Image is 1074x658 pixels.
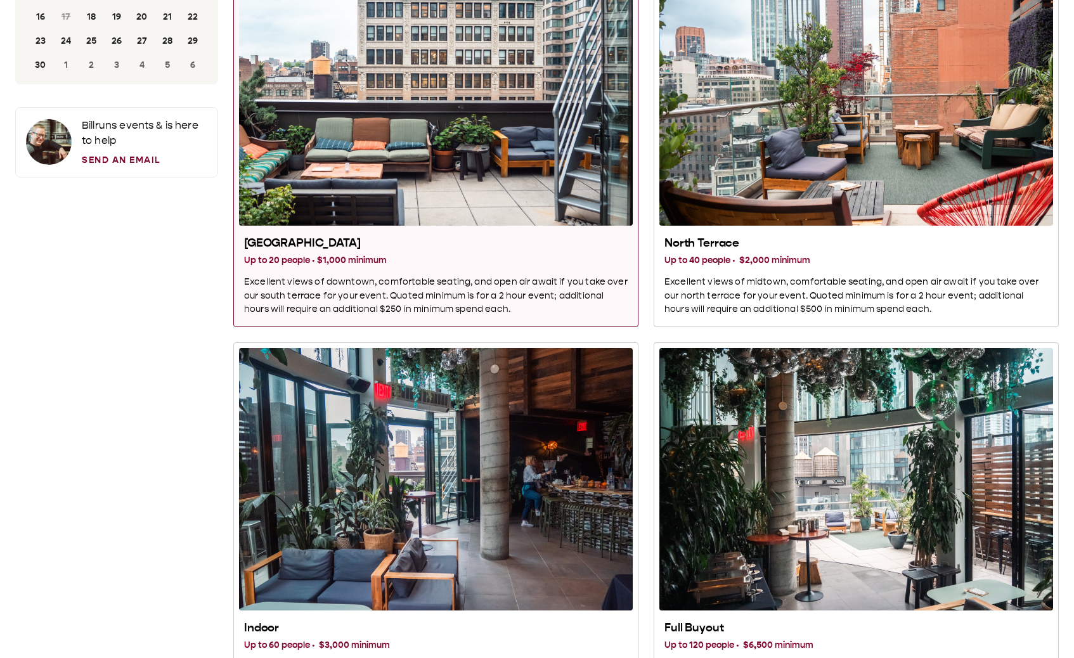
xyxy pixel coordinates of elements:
[29,30,52,53] button: 23
[181,6,204,29] button: 22
[55,30,77,53] button: 24
[80,6,103,29] button: 18
[105,30,128,53] button: 26
[29,6,52,29] button: 16
[131,54,153,77] button: 4
[156,6,179,29] button: 21
[244,638,628,652] h3: Up to 60 people · $3,000 minimum
[156,30,179,53] button: 28
[181,54,204,77] button: 6
[131,30,153,53] button: 27
[664,275,1048,317] p: Excellent views of midtown, comfortable seating, and open air await if you take over our north te...
[244,275,628,317] p: Excellent views of downtown, comfortable seating, and open air await if you take over our south t...
[244,621,628,636] h2: Indoor
[156,54,179,77] button: 5
[131,6,153,29] button: 20
[105,54,128,77] button: 3
[244,254,628,268] h3: Up to 20 people · $1,000 minimum
[181,30,204,53] button: 29
[55,54,77,77] button: 1
[105,6,128,29] button: 19
[82,118,207,148] p: Bill runs events & is here to help
[29,54,52,77] button: 30
[664,254,1048,268] h3: Up to 40 people · $2,000 minimum
[664,621,1048,636] h2: Full Buyout
[664,236,1048,251] h2: North Terrace
[80,54,103,77] button: 2
[664,638,1048,652] h3: Up to 120 people · $6,500 minimum
[82,153,207,167] a: Send an Email
[80,30,103,53] button: 25
[244,236,628,251] h2: [GEOGRAPHIC_DATA]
